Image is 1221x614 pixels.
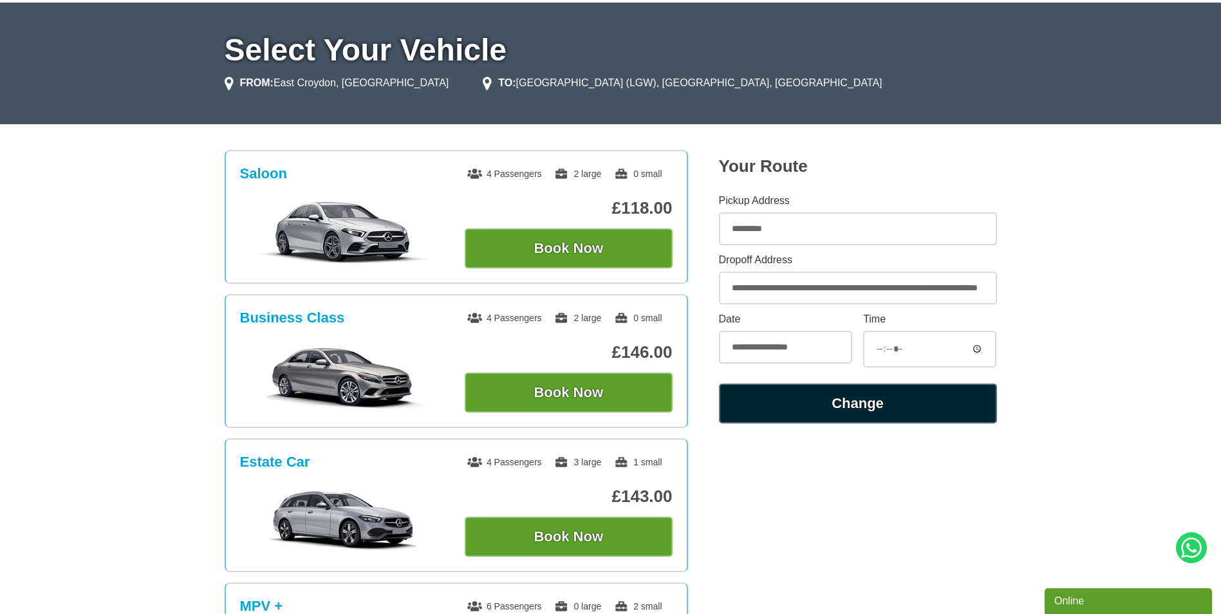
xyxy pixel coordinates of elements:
span: 4 Passengers [467,169,542,179]
button: Book Now [465,373,673,413]
span: 0 small [614,169,662,179]
h3: Saloon [240,165,287,182]
li: East Croydon, [GEOGRAPHIC_DATA] [225,75,449,91]
img: Estate Car [247,488,440,553]
button: Change [719,384,997,423]
label: Time [863,314,996,324]
strong: TO: [498,77,516,88]
span: 0 small [614,313,662,323]
img: Saloon [247,200,440,265]
h1: Select Your Vehicle [225,35,997,66]
button: Book Now [465,517,673,557]
label: Pickup Address [719,196,997,206]
li: [GEOGRAPHIC_DATA] (LGW), [GEOGRAPHIC_DATA], [GEOGRAPHIC_DATA] [483,75,882,91]
label: Dropoff Address [719,255,997,265]
h3: Business Class [240,310,345,326]
p: £143.00 [465,487,673,507]
span: 3 large [554,457,601,467]
span: 4 Passengers [467,457,542,467]
label: Date [719,314,852,324]
p: £146.00 [465,342,673,362]
span: 2 large [554,313,601,323]
h3: Estate Car [240,454,310,470]
p: £118.00 [465,198,673,218]
h2: Your Route [719,156,997,176]
span: 6 Passengers [467,601,542,611]
iframe: chat widget [1045,586,1215,614]
span: 1 small [614,457,662,467]
button: Book Now [465,228,673,268]
span: 4 Passengers [467,313,542,323]
span: 2 large [554,169,601,179]
span: 2 small [614,601,662,611]
strong: FROM: [240,77,274,88]
img: Business Class [247,344,440,409]
span: 0 large [554,601,601,611]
